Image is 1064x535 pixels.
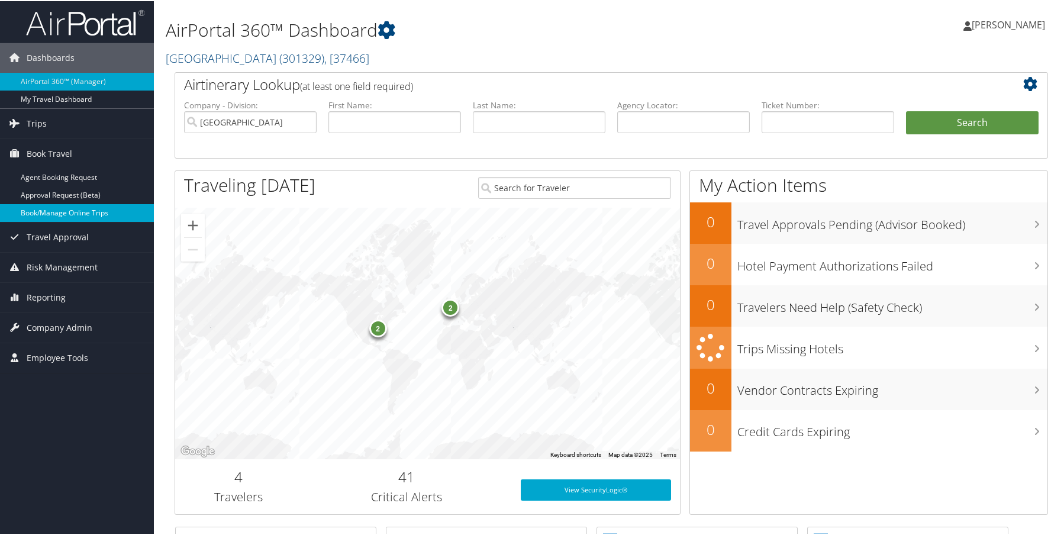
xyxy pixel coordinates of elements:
button: Zoom out [181,237,205,260]
a: 0Vendor Contracts Expiring [690,368,1047,409]
span: Employee Tools [27,342,88,372]
a: 0Travel Approvals Pending (Advisor Booked) [690,201,1047,243]
h2: 0 [690,252,731,272]
span: Reporting [27,282,66,311]
h3: Credit Cards Expiring [737,417,1047,439]
h3: Travelers [184,488,292,504]
h3: Hotel Payment Authorizations Failed [737,251,1047,273]
h3: Vendor Contracts Expiring [737,375,1047,398]
a: Open this area in Google Maps (opens a new window) [178,443,217,458]
img: Google [178,443,217,458]
span: Company Admin [27,312,92,341]
button: Zoom in [181,212,205,236]
h2: 0 [690,418,731,439]
h2: 41 [310,466,502,486]
label: Agency Locator: [617,98,750,110]
span: Book Travel [27,138,72,167]
span: (at least one field required) [300,79,413,92]
span: ( 301329 ) [279,49,324,65]
img: airportal-logo.png [26,8,144,36]
label: Ticket Number: [762,98,894,110]
div: 2 [369,318,387,336]
label: Last Name: [473,98,605,110]
button: Keyboard shortcuts [550,450,601,458]
h1: AirPortal 360™ Dashboard [166,17,760,41]
h2: 0 [690,294,731,314]
span: Risk Management [27,252,98,281]
a: [GEOGRAPHIC_DATA] [166,49,369,65]
span: , [ 37466 ] [324,49,369,65]
a: [PERSON_NAME] [963,6,1057,41]
div: 2 [442,298,460,315]
a: View SecurityLogic® [521,478,671,499]
label: First Name: [328,98,461,110]
h1: Traveling [DATE] [184,172,315,196]
label: Company - Division: [184,98,317,110]
a: 0Hotel Payment Authorizations Failed [690,243,1047,284]
h2: Airtinerary Lookup [184,73,966,94]
span: Map data ©2025 [608,450,653,457]
h3: Travel Approvals Pending (Advisor Booked) [737,210,1047,232]
h2: 0 [690,211,731,231]
input: Search for Traveler [478,176,670,198]
a: Trips Missing Hotels [690,325,1047,368]
button: Search [906,110,1039,134]
h3: Trips Missing Hotels [737,334,1047,356]
h3: Travelers Need Help (Safety Check) [737,292,1047,315]
span: [PERSON_NAME] [972,17,1045,30]
a: Terms (opens in new tab) [660,450,676,457]
h3: Critical Alerts [310,488,502,504]
h1: My Action Items [690,172,1047,196]
a: 0Travelers Need Help (Safety Check) [690,284,1047,325]
h2: 0 [690,377,731,397]
span: Dashboards [27,42,75,72]
a: 0Credit Cards Expiring [690,409,1047,450]
h2: 4 [184,466,292,486]
span: Travel Approval [27,221,89,251]
span: Trips [27,108,47,137]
